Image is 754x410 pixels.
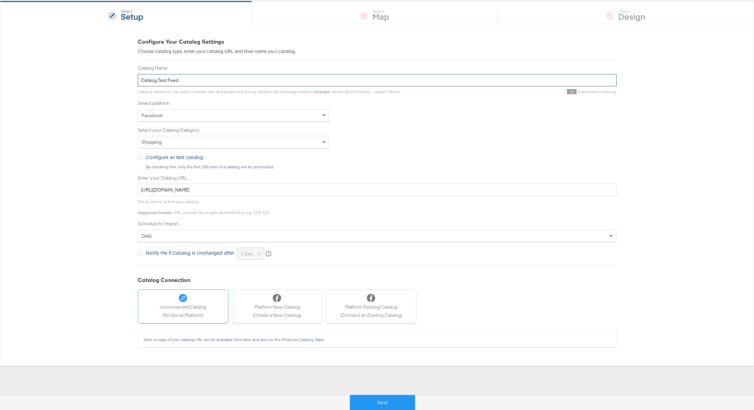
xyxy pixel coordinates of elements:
[138,38,617,46] div: Configure Your Catalog Settings
[138,199,269,215] span: Tell us where to find your catalog. : XML, comma, tab or pipe delimited files e.g. CSV, TSV.
[142,233,152,239] span: daily
[160,312,206,319] span: (No Social Platform)
[340,304,402,310] span: Platform Existing Catalog
[138,48,617,55] div: Choose catalog type, enter your catalog URL and then name your catalog.
[400,89,617,95] div: characters remaining
[253,304,301,310] span: Platform New Catalog
[160,304,206,310] span: Unconnected Catalog
[138,184,617,196] input: Enter Catalog URL, e.g. http://www.example.com/products.xml
[146,249,234,256] span: Notify Me if Catalog is Unchanged after
[340,312,402,319] span: (Connect an Existing Catalog)
[143,337,611,342] div: Note: a copy of your catalog URL will be available here later and also on the Products Catalog Table
[138,127,617,133] label: Select your Catalog Category
[121,9,143,14] div: Step: 1
[232,289,322,324] button: Platform New Catalog(Create a New Catalog)
[142,139,162,145] span: Shopping
[138,89,400,94] span: Catalog names will be used to create sets and audiences during Dynamic Ad campaign creation. : Wi...
[146,154,203,160] span: Configure as test catalog
[138,276,617,284] div: Catalog Connection
[142,112,163,118] span: Facebook
[121,11,143,22] strong: Setup
[241,251,253,257] span: 1 day
[138,289,228,324] button: Unconnected Catalog(No Social Platform)
[138,74,617,87] input: Name your catalog e.g. My Dynamic Product Catalog
[138,221,617,227] label: Schedule to Import
[138,100,617,107] label: Select platform
[138,65,617,71] label: Catalog Name
[253,312,301,319] span: (Create a New Catalog)
[314,89,330,94] strong: Example
[138,175,617,181] label: Enter your Catalog URL
[138,210,172,215] strong: Supported formats
[326,289,416,324] button: Platform Existing Catalog(Connect an Existing Catalog)
[146,165,617,169] div: By checking this, only the first 100 rows of a catalog will be processed.
[567,89,577,94] span: 83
